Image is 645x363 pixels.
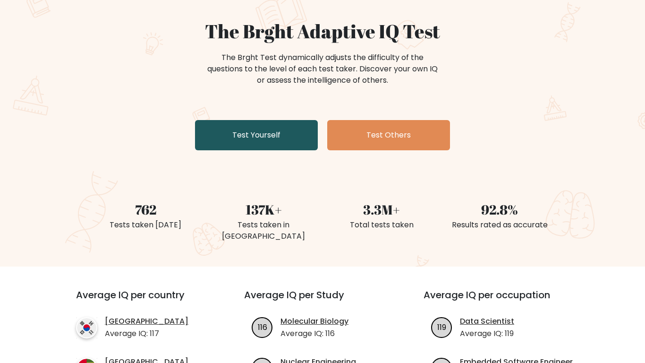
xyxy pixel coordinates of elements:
[92,199,199,219] div: 762
[210,219,317,242] div: Tests taken in [GEOGRAPHIC_DATA]
[244,289,401,312] h3: Average IQ per Study
[460,316,514,327] a: Data Scientist
[437,321,446,332] text: 119
[204,52,441,86] div: The Brght Test dynamically adjusts the difficulty of the questions to the level of each test take...
[258,321,267,332] text: 116
[92,219,199,231] div: Tests taken [DATE]
[195,120,318,150] a: Test Yourself
[105,328,188,339] p: Average IQ: 117
[76,317,97,338] img: country
[328,199,435,219] div: 3.3M+
[280,328,348,339] p: Average IQ: 116
[446,199,553,219] div: 92.8%
[76,289,210,312] h3: Average IQ per country
[210,199,317,219] div: 137K+
[105,316,188,327] a: [GEOGRAPHIC_DATA]
[327,120,450,150] a: Test Others
[92,20,553,43] h1: The Brght Adaptive IQ Test
[446,219,553,231] div: Results rated as accurate
[328,219,435,231] div: Total tests taken
[424,289,580,312] h3: Average IQ per occupation
[280,316,348,327] a: Molecular Biology
[460,328,514,339] p: Average IQ: 119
